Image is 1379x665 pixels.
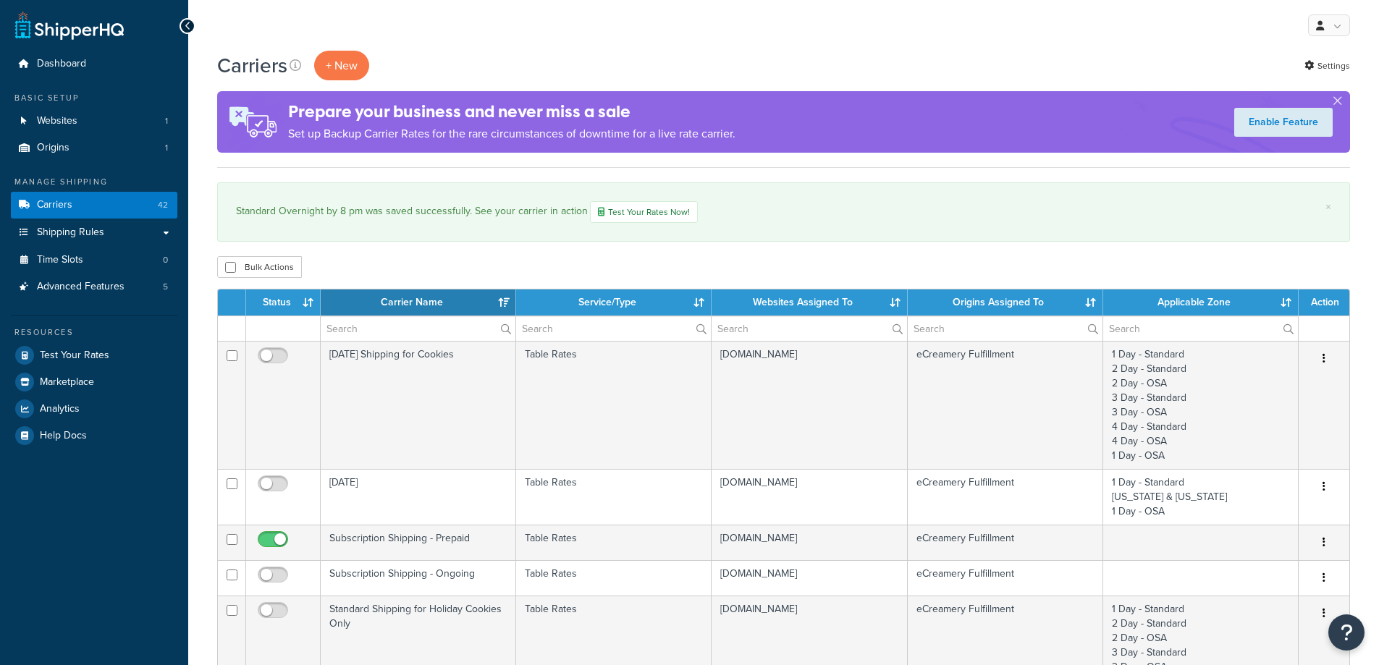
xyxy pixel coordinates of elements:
[908,525,1103,560] td: eCreamery Fulfillment
[217,51,287,80] h1: Carriers
[11,192,177,219] li: Carriers
[314,51,369,80] button: + New
[11,274,177,300] a: Advanced Features 5
[11,92,177,104] div: Basic Setup
[516,341,712,469] td: Table Rates
[908,469,1103,525] td: eCreamery Fulfillment
[516,469,712,525] td: Table Rates
[590,201,698,223] a: Test Your Rates Now!
[11,176,177,188] div: Manage Shipping
[165,115,168,127] span: 1
[1325,201,1331,213] a: ×
[516,525,712,560] td: Table Rates
[163,254,168,266] span: 0
[321,469,516,525] td: [DATE]
[516,289,712,315] th: Service/Type: activate to sort column ascending
[712,289,907,315] th: Websites Assigned To: activate to sort column ascending
[11,369,177,395] a: Marketplace
[37,199,72,211] span: Carriers
[11,219,177,246] a: Shipping Rules
[516,560,712,596] td: Table Rates
[40,430,87,442] span: Help Docs
[321,341,516,469] td: [DATE] Shipping for Cookies
[321,560,516,596] td: Subscription Shipping - Ongoing
[1304,56,1350,76] a: Settings
[1103,341,1299,469] td: 1 Day - Standard 2 Day - Standard 2 Day - OSA 3 Day - Standard 3 Day - OSA 4 Day - Standard 4 Day...
[11,326,177,339] div: Resources
[11,423,177,449] a: Help Docs
[11,51,177,77] a: Dashboard
[37,226,104,239] span: Shipping Rules
[712,525,907,560] td: [DOMAIN_NAME]
[908,341,1103,469] td: eCreamery Fulfillment
[217,256,302,278] button: Bulk Actions
[236,201,1331,223] div: Standard Overnight by 8 pm was saved successfully. See your carrier in action
[40,376,94,389] span: Marketplace
[11,342,177,368] a: Test Your Rates
[37,281,125,293] span: Advanced Features
[1234,108,1333,137] a: Enable Feature
[37,142,69,154] span: Origins
[246,289,321,315] th: Status: activate to sort column ascending
[1103,316,1298,341] input: Search
[712,341,907,469] td: [DOMAIN_NAME]
[11,274,177,300] li: Advanced Features
[40,350,109,362] span: Test Your Rates
[712,560,907,596] td: [DOMAIN_NAME]
[37,254,83,266] span: Time Slots
[11,135,177,161] a: Origins 1
[288,124,735,144] p: Set up Backup Carrier Rates for the rare circumstances of downtime for a live rate carrier.
[11,135,177,161] li: Origins
[163,281,168,293] span: 5
[11,108,177,135] li: Websites
[11,396,177,422] a: Analytics
[11,247,177,274] a: Time Slots 0
[1299,289,1349,315] th: Action
[321,525,516,560] td: Subscription Shipping - Prepaid
[908,316,1102,341] input: Search
[11,108,177,135] a: Websites 1
[11,247,177,274] li: Time Slots
[712,316,906,341] input: Search
[158,199,168,211] span: 42
[1103,289,1299,315] th: Applicable Zone: activate to sort column ascending
[1328,614,1365,651] button: Open Resource Center
[321,289,516,315] th: Carrier Name: activate to sort column ascending
[165,142,168,154] span: 1
[37,58,86,70] span: Dashboard
[908,560,1103,596] td: eCreamery Fulfillment
[37,115,77,127] span: Websites
[11,192,177,219] a: Carriers 42
[217,91,288,153] img: ad-rules-rateshop-fe6ec290ccb7230408bd80ed9643f0289d75e0ffd9eb532fc0e269fcd187b520.png
[288,100,735,124] h4: Prepare your business and never miss a sale
[321,316,515,341] input: Search
[712,469,907,525] td: [DOMAIN_NAME]
[40,403,80,415] span: Analytics
[1103,469,1299,525] td: 1 Day - Standard [US_STATE] & [US_STATE] 1 Day - OSA
[15,11,124,40] a: ShipperHQ Home
[908,289,1103,315] th: Origins Assigned To: activate to sort column ascending
[516,316,711,341] input: Search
